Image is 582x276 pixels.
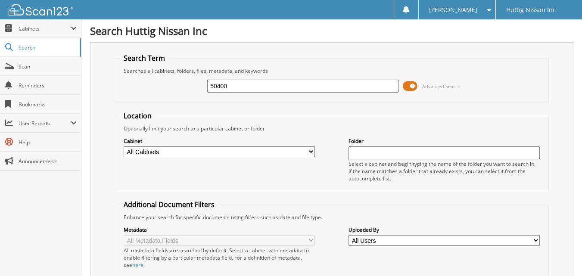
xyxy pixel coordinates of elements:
[349,226,540,233] label: Uploaded By
[506,7,556,12] span: Huttig Nissan Inc
[19,25,71,32] span: Cabinets
[124,247,315,269] div: All metadata fields are searched by default. Select a cabinet with metadata to enable filtering b...
[119,125,544,132] div: Optionally limit your search to a particular cabinet or folder
[124,137,315,145] label: Cabinet
[539,235,582,276] iframe: Chat Widget
[119,67,544,74] div: Searches all cabinets, folders, files, metadata, and keywords
[90,24,573,38] h1: Search Huttig Nissan Inc
[349,160,540,182] div: Select a cabinet and begin typing the name of the folder you want to search in. If the name match...
[19,139,77,146] span: Help
[349,137,540,145] label: Folder
[119,200,219,209] legend: Additional Document Filters
[19,101,77,108] span: Bookmarks
[19,82,77,89] span: Reminders
[19,44,75,51] span: Search
[429,7,477,12] span: [PERSON_NAME]
[422,83,461,90] span: Advanced Search
[119,111,156,121] legend: Location
[19,63,77,70] span: Scan
[132,261,143,269] a: here
[19,120,71,127] span: User Reports
[119,53,169,63] legend: Search Term
[124,226,315,233] label: Metadata
[119,214,544,221] div: Enhance your search for specific documents using filters such as date and file type.
[9,4,73,16] img: scan123-logo-white.svg
[19,158,77,165] span: Announcements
